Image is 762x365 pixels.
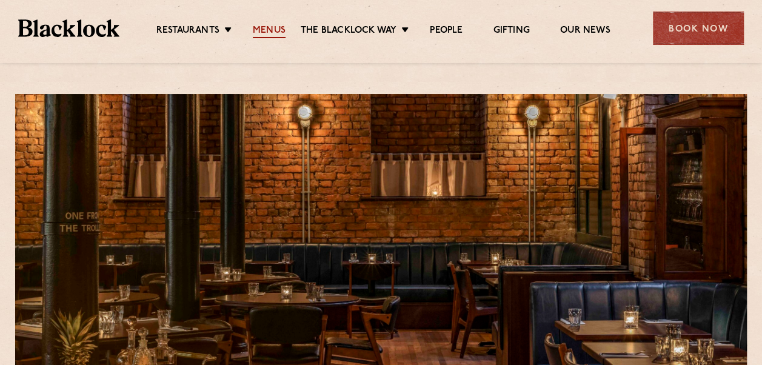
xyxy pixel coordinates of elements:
[156,25,219,38] a: Restaurants
[253,25,286,38] a: Menus
[493,25,529,38] a: Gifting
[560,25,610,38] a: Our News
[430,25,463,38] a: People
[653,12,744,45] div: Book Now
[301,25,396,38] a: The Blacklock Way
[18,19,119,36] img: BL_Textured_Logo-footer-cropped.svg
